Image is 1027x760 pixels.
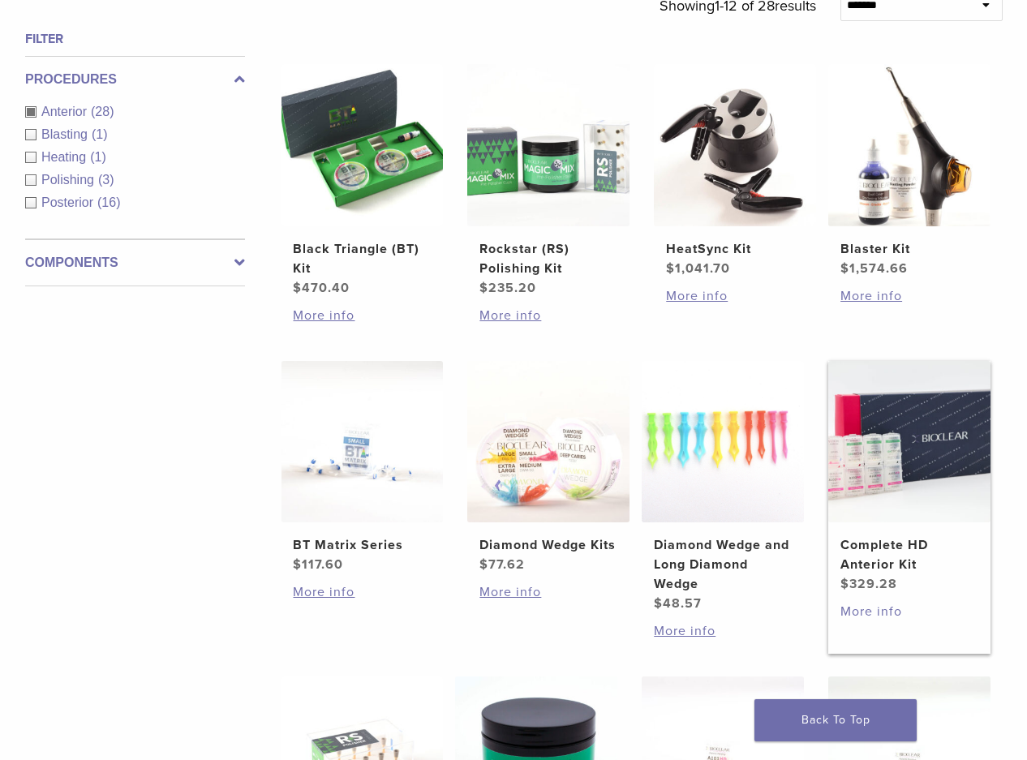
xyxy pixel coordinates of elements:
[479,280,536,296] bdi: 235.20
[293,239,431,278] h2: Black Triangle (BT) Kit
[840,286,978,306] a: More info
[666,260,730,277] bdi: 1,041.70
[41,127,92,141] span: Blasting
[25,70,245,89] label: Procedures
[479,556,525,573] bdi: 77.62
[41,173,98,187] span: Polishing
[840,535,978,574] h2: Complete HD Anterior Kit
[92,127,108,141] span: (1)
[293,556,343,573] bdi: 117.60
[91,105,114,118] span: (28)
[840,260,849,277] span: $
[840,602,978,621] a: More info
[281,361,444,575] a: BT Matrix SeriesBT Matrix Series $117.60
[479,582,617,602] a: More info
[467,64,630,226] img: Rockstar (RS) Polishing Kit
[41,105,91,118] span: Anterior
[840,239,978,259] h2: Blaster Kit
[479,306,617,325] a: More info
[281,361,444,523] img: BT Matrix Series
[479,280,488,296] span: $
[467,361,630,575] a: Diamond Wedge KitsDiamond Wedge Kits $77.62
[90,150,106,164] span: (1)
[642,361,804,523] img: Diamond Wedge and Long Diamond Wedge
[467,361,630,523] img: Diamond Wedge Kits
[281,64,444,298] a: Black Triangle (BT) KitBlack Triangle (BT) Kit $470.40
[98,173,114,187] span: (3)
[293,535,431,555] h2: BT Matrix Series
[41,195,97,209] span: Posterior
[479,239,617,278] h2: Rockstar (RS) Polishing Kit
[666,286,804,306] a: More info
[642,361,804,614] a: Diamond Wedge and Long Diamond WedgeDiamond Wedge and Long Diamond Wedge $48.57
[666,239,804,259] h2: HeatSync Kit
[467,64,630,298] a: Rockstar (RS) Polishing KitRockstar (RS) Polishing Kit $235.20
[666,260,675,277] span: $
[828,64,990,226] img: Blaster Kit
[840,576,897,592] bdi: 329.28
[840,576,849,592] span: $
[654,621,792,641] a: More info
[97,195,120,209] span: (16)
[828,361,990,595] a: Complete HD Anterior KitComplete HD Anterior Kit $329.28
[654,535,792,594] h2: Diamond Wedge and Long Diamond Wedge
[479,556,488,573] span: $
[754,699,917,741] a: Back To Top
[293,280,302,296] span: $
[654,64,816,226] img: HeatSync Kit
[828,361,990,523] img: Complete HD Anterior Kit
[25,253,245,273] label: Components
[654,64,816,278] a: HeatSync KitHeatSync Kit $1,041.70
[840,260,908,277] bdi: 1,574.66
[25,29,245,49] h4: Filter
[293,582,431,602] a: More info
[41,150,90,164] span: Heating
[293,306,431,325] a: More info
[293,556,302,573] span: $
[479,535,617,555] h2: Diamond Wedge Kits
[293,280,350,296] bdi: 470.40
[828,64,990,278] a: Blaster KitBlaster Kit $1,574.66
[654,595,702,612] bdi: 48.57
[281,64,444,226] img: Black Triangle (BT) Kit
[654,595,663,612] span: $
